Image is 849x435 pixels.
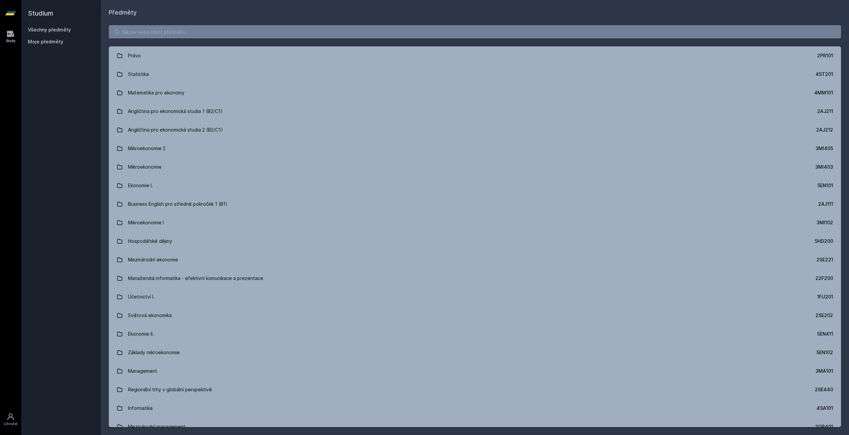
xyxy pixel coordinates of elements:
[128,235,172,248] div: Hospodářské dějiny
[128,327,154,341] div: Ekonomie II.
[109,343,841,362] a: Základy mikroekonomie 5EN102
[815,423,833,430] div: 2OP401
[128,420,185,433] div: Mezinárodní management
[109,195,841,213] a: Business English pro středně pokročilé 1 (B1) 2AJ111
[109,25,841,38] input: Název nebo ident předmětu…
[109,102,841,121] a: Angličtina pro ekonomická studia 1 (B2/C1) 2AJ211
[128,197,228,211] div: Business English pro středně pokročilé 1 (B1)
[128,179,153,192] div: Ekonomie I.
[816,275,833,282] div: 22F200
[128,346,180,359] div: Základy mikroekonomie
[128,402,153,415] div: Informatika
[109,232,841,250] a: Hospodářské dějiny 5HD200
[128,216,164,229] div: Mikroekonomie I
[128,272,263,285] div: Manažerská informatika - efektivní komunikace a prezentace
[6,38,16,43] div: Study
[28,27,71,32] a: Všechny předměty
[816,256,833,263] div: 2SE221
[109,158,841,176] a: Mikroekonomie 3MI403
[4,421,18,426] div: Uživatel
[817,294,833,300] div: 1FU201
[109,213,841,232] a: Mikroekonomie I 3MI102
[128,105,223,118] div: Angličtina pro ekonomická studia 1 (B2/C1)
[128,142,165,155] div: Mikroekonomie 2
[816,368,833,374] div: 3MA101
[128,364,157,378] div: Management
[128,123,223,136] div: Angličtina pro ekonomická studia 2 (B2/C1)
[109,8,841,17] h1: Předměty
[128,383,212,396] div: Regionální trhy v globální perspektivě
[817,52,833,59] div: 2PR101
[109,380,841,399] a: Regionální trhy v globální perspektivě 2SE440
[1,27,20,47] a: Study
[109,46,841,65] a: Právo 2PR101
[128,86,184,99] div: Matematika pro ekonomy
[109,288,841,306] a: Účetnictví I. 1FU201
[816,312,833,319] div: 2SE202
[109,325,841,343] a: Ekonomie II. 5EN411
[128,253,178,266] div: Mezinárodní ekonomie
[109,121,841,139] a: Angličtina pro ekonomická studia 2 (B2/C1) 2AJ212
[109,306,841,325] a: Světová ekonomika 2SE202
[817,331,833,337] div: 5EN411
[815,238,833,245] div: 5HD200
[817,182,833,189] div: 5EN101
[816,71,833,78] div: 4ST201
[816,219,833,226] div: 3MI102
[815,386,833,393] div: 2SE440
[109,83,841,102] a: Matematika pro ekonomy 4MM101
[128,290,155,303] div: Účetnictví I.
[109,250,841,269] a: Mezinárodní ekonomie 2SE221
[816,127,833,133] div: 2AJ212
[814,89,833,96] div: 4MM101
[109,399,841,417] a: Informatika 4SA101
[815,164,833,170] div: 3MI403
[1,409,20,430] a: Uživatel
[128,309,172,322] div: Světová ekonomika
[109,362,841,380] a: Management 3MA101
[109,65,841,83] a: Statistika 4ST201
[816,405,833,411] div: 4SA101
[818,201,833,207] div: 2AJ111
[816,349,833,356] div: 5EN102
[109,269,841,288] a: Manažerská informatika - efektivní komunikace a prezentace 22F200
[109,176,841,195] a: Ekonomie I. 5EN101
[109,139,841,158] a: Mikroekonomie 2 3MI405
[128,68,149,81] div: Statistika
[816,145,833,152] div: 3MI405
[817,108,833,115] div: 2AJ211
[28,38,63,45] span: Moje předměty
[128,49,141,62] div: Právo
[128,160,162,174] div: Mikroekonomie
